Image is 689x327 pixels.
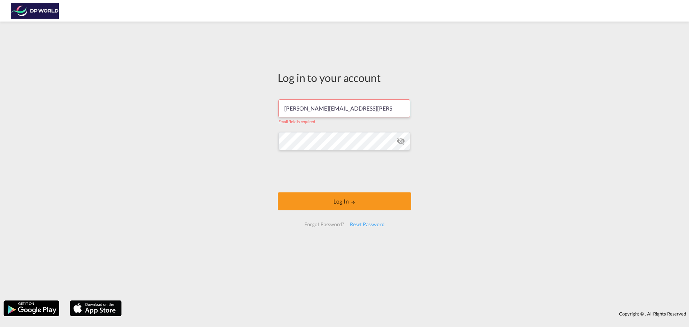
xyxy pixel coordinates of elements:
div: Forgot Password? [301,218,347,231]
div: Reset Password [347,218,388,231]
img: c08ca190194411f088ed0f3ba295208c.png [11,3,59,19]
div: Copyright © . All Rights Reserved [125,308,689,320]
div: Log in to your account [278,70,411,85]
iframe: reCAPTCHA [290,157,399,185]
img: google.png [3,300,60,317]
button: LOGIN [278,192,411,210]
img: apple.png [69,300,122,317]
input: Enter email/phone number [278,99,410,117]
span: Email field is required [278,119,315,124]
md-icon: icon-eye-off [397,137,405,145]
